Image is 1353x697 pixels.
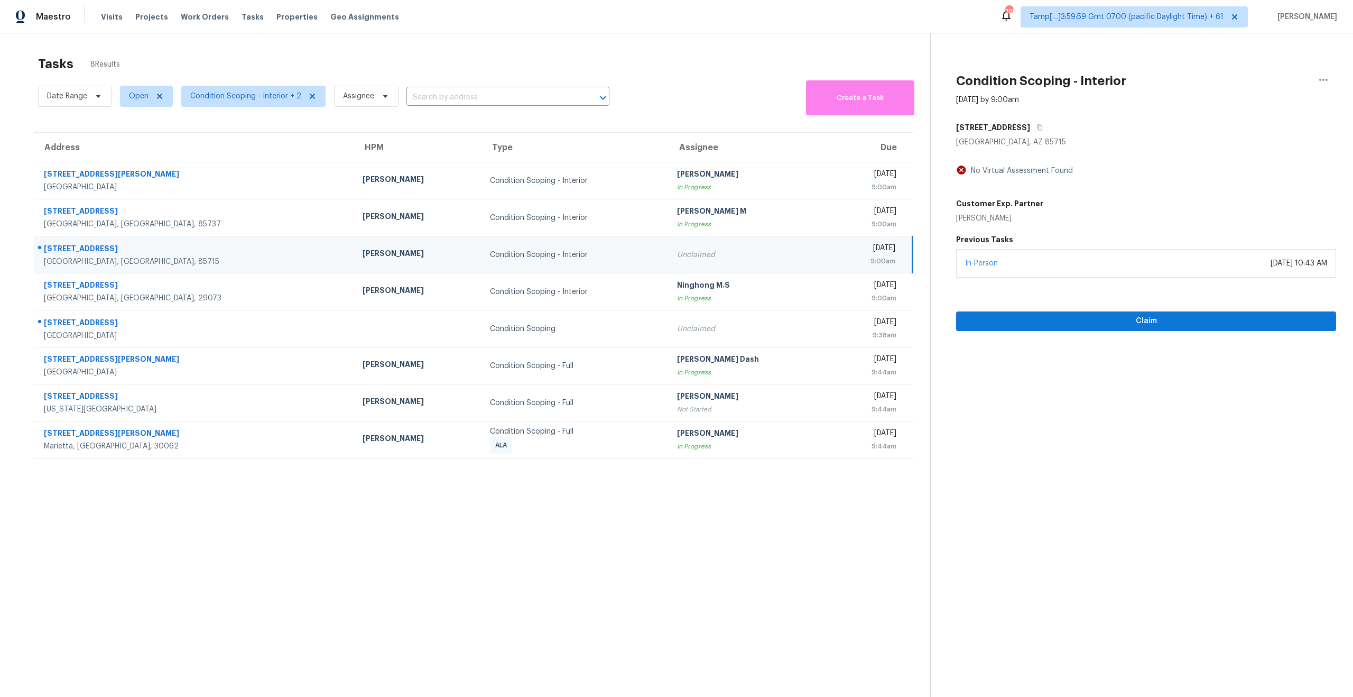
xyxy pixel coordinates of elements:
div: [PERSON_NAME] [363,211,474,224]
span: Assignee [343,91,374,102]
h2: Tasks [38,59,73,69]
button: Open [596,90,610,105]
th: Address [34,133,354,162]
div: [STREET_ADDRESS] [44,206,346,219]
div: [STREET_ADDRESS] [44,391,346,404]
div: [PERSON_NAME] [363,248,474,261]
div: [GEOGRAPHIC_DATA], [GEOGRAPHIC_DATA], 85715 [44,256,346,267]
div: In Progress [677,367,821,378]
div: In Progress [677,441,821,452]
th: Due [830,133,913,162]
div: 9:44am [839,367,896,378]
div: 785 [1005,6,1013,17]
span: Work Orders [181,12,229,22]
div: In Progress [677,182,821,192]
span: Properties [276,12,318,22]
div: [STREET_ADDRESS] [44,243,346,256]
div: [DATE] [839,354,896,367]
div: Unclaimed [677,250,821,260]
div: Ninghong M.S [677,280,821,293]
span: [PERSON_NAME] [1273,12,1337,22]
h2: Condition Scoping - Interior [956,76,1126,86]
div: 9:00am [839,256,895,267]
div: [DATE] [839,428,896,441]
span: Open [129,91,149,102]
div: No Virtual Assessment Found [967,166,1073,176]
div: [GEOGRAPHIC_DATA], [GEOGRAPHIC_DATA], 85737 [44,219,346,230]
a: In-Person [965,260,998,267]
div: Condition Scoping - Full [490,426,660,437]
div: [DATE] [839,391,896,404]
div: [DATE] 10:43 AM [1271,258,1327,269]
h5: Previous Tasks [956,234,1336,245]
div: 9:00am [839,219,896,230]
div: 9:44am [839,441,896,452]
span: Maestro [36,12,71,22]
div: [PERSON_NAME] [956,213,1043,224]
div: [PERSON_NAME] M [677,206,821,219]
div: 9:00am [839,182,896,192]
div: [GEOGRAPHIC_DATA] [44,182,346,192]
div: In Progress [677,293,821,304]
span: 8 Results [90,59,120,70]
span: Projects [135,12,168,22]
button: Claim [956,311,1336,331]
span: Tamp[…]3:59:59 Gmt 0700 (pacific Daylight Time) + 61 [1030,12,1224,22]
div: 9:38am [839,330,896,341]
span: Date Range [47,91,87,102]
img: Artifact Not Present Icon [956,164,967,176]
div: [PERSON_NAME] [363,174,474,187]
div: [PERSON_NAME] [363,433,474,446]
div: [DATE] [839,280,896,293]
h5: Customer Exp. Partner [956,198,1043,209]
div: [GEOGRAPHIC_DATA], AZ 85715 [956,137,1336,148]
div: [DATE] [839,169,896,182]
div: [PERSON_NAME] [363,396,474,409]
div: Marietta, [GEOGRAPHIC_DATA], 30062 [44,441,346,452]
div: [GEOGRAPHIC_DATA] [44,367,346,378]
span: Geo Assignments [330,12,399,22]
div: Condition Scoping - Full [490,398,660,408]
div: 9:44am [839,404,896,415]
div: Condition Scoping - Interior [490,287,660,297]
div: [PERSON_NAME] [677,428,821,441]
div: [GEOGRAPHIC_DATA] [44,331,346,341]
div: [STREET_ADDRESS][PERSON_NAME] [44,169,346,182]
h5: [STREET_ADDRESS] [956,122,1030,133]
span: Claim [965,315,1328,328]
span: Tasks [242,13,264,21]
div: [GEOGRAPHIC_DATA], [GEOGRAPHIC_DATA], 29073 [44,293,346,304]
span: Visits [101,12,123,22]
button: Copy Address [1030,118,1044,137]
span: Create a Task [811,92,909,104]
input: Search by address [406,89,580,106]
div: Condition Scoping - Interior [490,250,660,260]
th: HPM [354,133,482,162]
div: 9:00am [839,293,896,304]
div: Condition Scoping - Full [490,361,660,371]
div: [DATE] [839,317,896,330]
span: ALA [495,440,511,451]
div: Condition Scoping - Interior [490,176,660,186]
div: [DATE] [839,243,895,256]
div: Condition Scoping [490,324,660,334]
div: [DATE] [839,206,896,219]
div: [DATE] by 9:00am [956,95,1019,105]
span: Condition Scoping - Interior + 2 [190,91,301,102]
div: Unclaimed [677,324,821,334]
th: Type [481,133,669,162]
div: Not Started [677,404,821,415]
div: [STREET_ADDRESS][PERSON_NAME] [44,428,346,441]
div: [PERSON_NAME] [363,359,474,372]
div: In Progress [677,219,821,230]
div: Condition Scoping - Interior [490,213,660,223]
th: Assignee [669,133,830,162]
div: [STREET_ADDRESS] [44,280,346,293]
div: [STREET_ADDRESS] [44,317,346,331]
div: [PERSON_NAME] Dash [677,354,821,367]
div: [PERSON_NAME] [363,285,474,298]
button: Create a Task [806,80,914,115]
div: [US_STATE][GEOGRAPHIC_DATA] [44,404,346,415]
div: [PERSON_NAME] [677,169,821,182]
div: [STREET_ADDRESS][PERSON_NAME] [44,354,346,367]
